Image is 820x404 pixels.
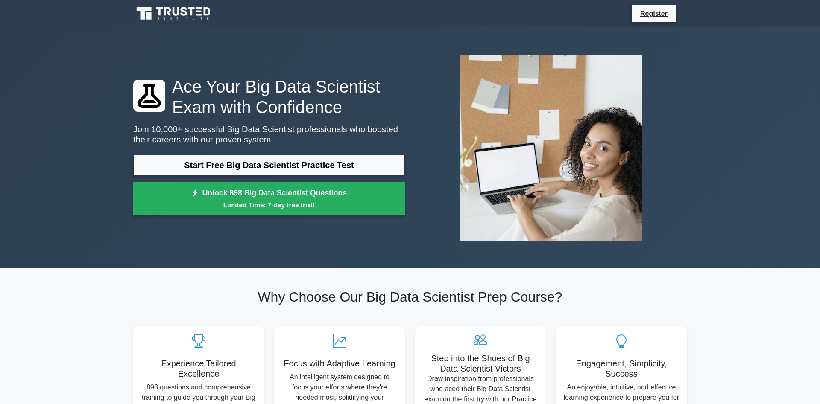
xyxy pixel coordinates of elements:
h5: Experience Tailored Excellence [140,358,257,379]
h5: Focus with Adaptive Learning [281,358,398,369]
h2: Why Choose Our Big Data Scientist Prep Course? [133,289,687,305]
a: Register [635,8,673,19]
small: Limited Time: 7-day free trial! [144,200,394,210]
p: Join 10,000+ successful Big Data Scientist professionals who boosted their careers with our prove... [133,124,405,145]
h5: Step into the Shoes of Big Data Scientist Victors [422,353,539,374]
h1: Ace Your Big Data Scientist Exam with Confidence [133,76,405,117]
h5: Engagement, Simplicity, Success [563,358,680,379]
a: Start Free Big Data Scientist Practice Test [133,155,405,175]
a: Unlock 898 Big Data Scientist QuestionsLimited Time: 7-day free trial! [133,182,405,216]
